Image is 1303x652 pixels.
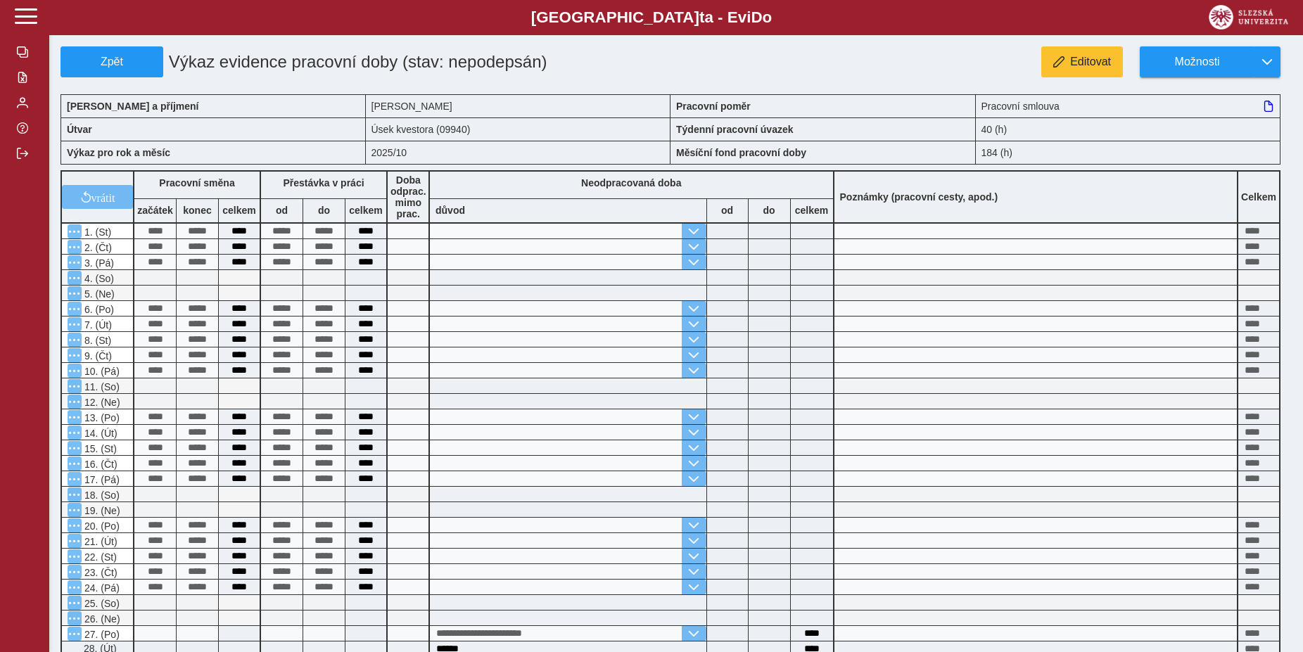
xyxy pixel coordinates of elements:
b: Celkem [1241,191,1276,203]
div: Úsek kvestora (09940) [366,117,671,141]
b: od [261,205,303,216]
span: 10. (Pá) [82,366,120,377]
button: Menu [68,317,82,331]
span: vrátit [91,191,115,203]
span: 7. (Út) [82,319,112,331]
b: Poznámky (pracovní cesty, apod.) [834,191,1004,203]
button: Menu [68,456,82,471]
span: Možnosti [1152,56,1242,68]
button: Menu [68,472,82,486]
b: do [303,205,345,216]
span: 20. (Po) [82,520,120,532]
b: celkem [345,205,386,216]
b: od [707,205,748,216]
div: 184 (h) [976,141,1281,165]
span: 8. (St) [82,335,111,346]
b: [PERSON_NAME] a příjmení [67,101,198,112]
span: 25. (So) [82,598,120,609]
span: 9. (Čt) [82,350,112,362]
b: celkem [219,205,260,216]
span: 23. (Čt) [82,567,117,578]
button: Menu [68,487,82,501]
button: Menu [68,611,82,625]
img: logo_web_su.png [1209,5,1288,30]
b: Útvar [67,124,92,135]
span: 5. (Ne) [82,288,115,300]
span: 26. (Ne) [82,613,120,625]
button: Menu [68,518,82,532]
b: Pracovní poměr [676,101,751,112]
span: 11. (So) [82,381,120,392]
span: 13. (Po) [82,412,120,423]
button: vrátit [62,185,133,209]
button: Menu [68,240,82,254]
button: Menu [68,364,82,378]
span: Editovat [1070,56,1111,68]
span: 4. (So) [82,273,114,284]
b: Neodpracovaná doba [581,177,681,188]
span: Zpět [67,56,157,68]
button: Menu [68,302,82,316]
b: Týdenní pracovní úvazek [676,124,794,135]
div: Pracovní smlouva [976,94,1281,117]
b: konec [177,205,218,216]
span: D [751,8,762,26]
b: důvod [436,205,465,216]
button: Zpět [61,46,163,77]
span: 6. (Po) [82,304,114,315]
b: Výkaz pro rok a měsíc [67,147,170,158]
button: Menu [68,441,82,455]
button: Menu [68,596,82,610]
b: celkem [791,205,833,216]
button: Menu [68,534,82,548]
div: [PERSON_NAME] [366,94,671,117]
b: začátek [134,205,176,216]
b: [GEOGRAPHIC_DATA] a - Evi [42,8,1261,27]
div: 40 (h) [976,117,1281,141]
span: 17. (Pá) [82,474,120,485]
span: 1. (St) [82,226,111,238]
span: 16. (Čt) [82,459,117,470]
span: 24. (Pá) [82,582,120,594]
button: Menu [68,627,82,641]
b: Měsíční fond pracovní doby [676,147,806,158]
button: Menu [68,410,82,424]
span: 27. (Po) [82,629,120,640]
button: Menu [68,580,82,594]
span: 14. (Út) [82,428,117,439]
b: do [749,205,790,216]
span: t [699,8,704,26]
button: Možnosti [1140,46,1254,77]
div: 2025/10 [366,141,671,165]
button: Menu [68,333,82,347]
button: Menu [68,503,82,517]
b: Přestávka v práci [283,177,364,188]
button: Editovat [1041,46,1123,77]
h1: Výkaz evidence pracovní doby (stav: nepodepsán) [163,46,573,77]
span: 3. (Pá) [82,257,114,269]
button: Menu [68,565,82,579]
button: Menu [68,286,82,300]
button: Menu [68,271,82,285]
span: 18. (So) [82,490,120,501]
button: Menu [68,379,82,393]
button: Menu [68,395,82,409]
span: 22. (St) [82,551,117,563]
span: o [763,8,773,26]
b: Doba odprac. mimo prac. [390,174,426,219]
button: Menu [68,255,82,269]
span: 21. (Út) [82,536,117,547]
span: 15. (St) [82,443,117,454]
b: Pracovní směna [159,177,234,188]
button: Menu [68,426,82,440]
span: 19. (Ne) [82,505,120,516]
button: Menu [68,348,82,362]
button: Menu [68,549,82,563]
span: 12. (Ne) [82,397,120,408]
span: 2. (Čt) [82,242,112,253]
button: Menu [68,224,82,238]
